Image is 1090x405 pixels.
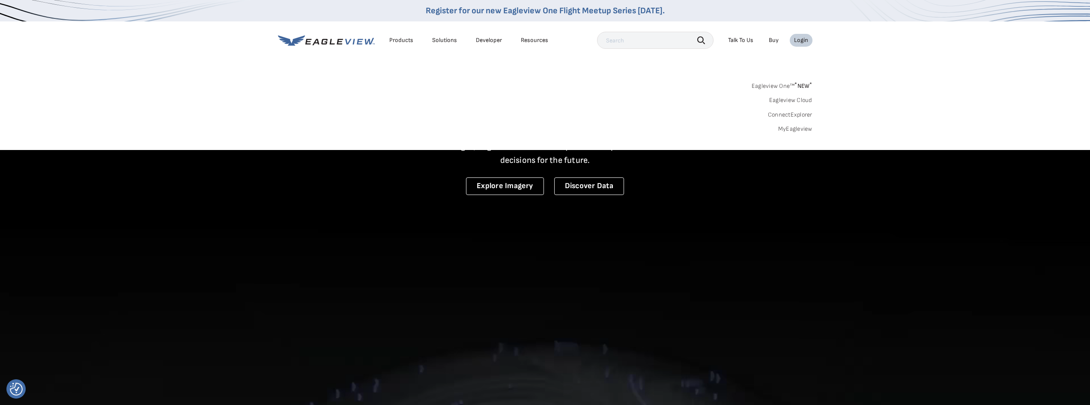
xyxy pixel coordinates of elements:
[426,6,665,16] a: Register for our new Eagleview One Flight Meetup Series [DATE].
[752,80,812,90] a: Eagleview One™*NEW*
[476,36,502,44] a: Developer
[597,32,714,49] input: Search
[794,36,808,44] div: Login
[521,36,548,44] div: Resources
[769,96,812,104] a: Eagleview Cloud
[389,36,413,44] div: Products
[10,383,23,396] img: Revisit consent button
[10,383,23,396] button: Consent Preferences
[778,125,812,133] a: MyEagleview
[769,36,779,44] a: Buy
[466,177,544,195] a: Explore Imagery
[794,82,812,90] span: NEW
[728,36,753,44] div: Talk To Us
[432,36,457,44] div: Solutions
[768,111,812,119] a: ConnectExplorer
[554,177,624,195] a: Discover Data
